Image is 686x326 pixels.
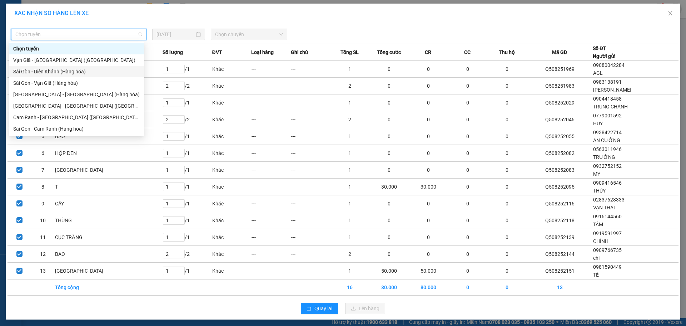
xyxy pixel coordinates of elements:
[215,29,283,40] span: Chọn chuyến
[369,61,409,78] td: 0
[593,197,625,203] span: 02837628333
[593,146,622,152] span: 0563011946
[212,263,251,279] td: Khác
[31,179,55,195] td: 8
[487,162,527,179] td: 0
[409,179,448,195] td: 30.000
[163,78,212,94] td: / 2
[14,10,89,16] span: XÁC NHẬN SỐ HÀNG LÊN XE
[251,212,290,229] td: ---
[593,121,603,126] span: HUY
[9,66,144,77] div: Sài Gòn - Diên Khánh (Hàng hóa)
[527,179,593,195] td: Q508252095
[314,305,332,312] span: Quay lại
[163,263,212,279] td: / 1
[212,128,251,145] td: Khác
[212,229,251,246] td: Khác
[163,61,212,78] td: / 1
[448,61,487,78] td: 0
[369,145,409,162] td: 0
[291,229,330,246] td: ---
[527,128,593,145] td: Q508252055
[13,125,140,133] div: Sài Gòn - Cam Ranh (Hàng hóa)
[330,246,369,263] td: 2
[330,229,369,246] td: 1
[345,303,385,314] button: uploadLên hàng
[330,162,369,179] td: 1
[464,48,471,56] span: CC
[291,179,330,195] td: ---
[9,43,144,54] div: Chọn tuyến
[61,32,134,42] div: 0799755777
[163,128,212,145] td: / 1
[667,10,673,16] span: close
[291,111,330,128] td: ---
[251,78,290,94] td: ---
[163,145,212,162] td: / 1
[409,162,448,179] td: 0
[448,229,487,246] td: 0
[55,162,163,179] td: [GEOGRAPHIC_DATA]
[425,48,431,56] span: CR
[6,6,56,15] div: Quận 5
[527,145,593,162] td: Q508252082
[251,195,290,212] td: ---
[593,104,628,110] span: TRUNG CHÁNH
[448,195,487,212] td: 0
[487,229,527,246] td: 0
[448,212,487,229] td: 0
[527,162,593,179] td: Q508252083
[212,212,251,229] td: Khác
[593,130,622,135] span: 0938422714
[13,68,140,76] div: Sài Gòn - Diên Khánh (Hàng hóa)
[487,279,527,296] td: 0
[593,214,622,219] span: 0916144560
[409,128,448,145] td: 0
[31,263,55,279] td: 13
[330,179,369,195] td: 1
[593,44,616,60] div: Số ĐT Người gửi
[163,229,212,246] td: / 1
[593,180,622,186] span: 0909416546
[212,94,251,111] td: Khác
[212,195,251,212] td: Khác
[307,306,312,312] span: rollback
[593,62,625,68] span: 09080042284
[291,162,330,179] td: ---
[212,246,251,263] td: Khác
[409,78,448,94] td: 0
[487,61,527,78] td: 0
[527,279,593,296] td: 13
[409,246,448,263] td: 0
[251,48,274,56] span: Loại hàng
[448,111,487,128] td: 0
[330,195,369,212] td: 1
[212,78,251,94] td: Khác
[13,56,140,64] div: Vạn Giã - [GEOGRAPHIC_DATA] ([GEOGRAPHIC_DATA])
[291,48,308,56] span: Ghi chú
[369,195,409,212] td: 0
[448,179,487,195] td: 0
[409,263,448,279] td: 50.000
[409,61,448,78] td: 0
[31,195,55,212] td: 9
[369,128,409,145] td: 0
[593,264,622,270] span: 0981590449
[448,78,487,94] td: 0
[251,145,290,162] td: ---
[212,111,251,128] td: Khác
[291,195,330,212] td: ---
[55,179,163,195] td: T
[527,263,593,279] td: Q508252151
[61,6,134,23] div: VP hàng [GEOGRAPHIC_DATA]
[409,212,448,229] td: 0
[31,229,55,246] td: 11
[330,94,369,111] td: 1
[448,246,487,263] td: 0
[291,78,330,94] td: ---
[31,162,55,179] td: 7
[448,128,487,145] td: 0
[527,94,593,111] td: Q508252029
[55,195,163,212] td: CÂY
[55,229,163,246] td: CỤC TRẮNG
